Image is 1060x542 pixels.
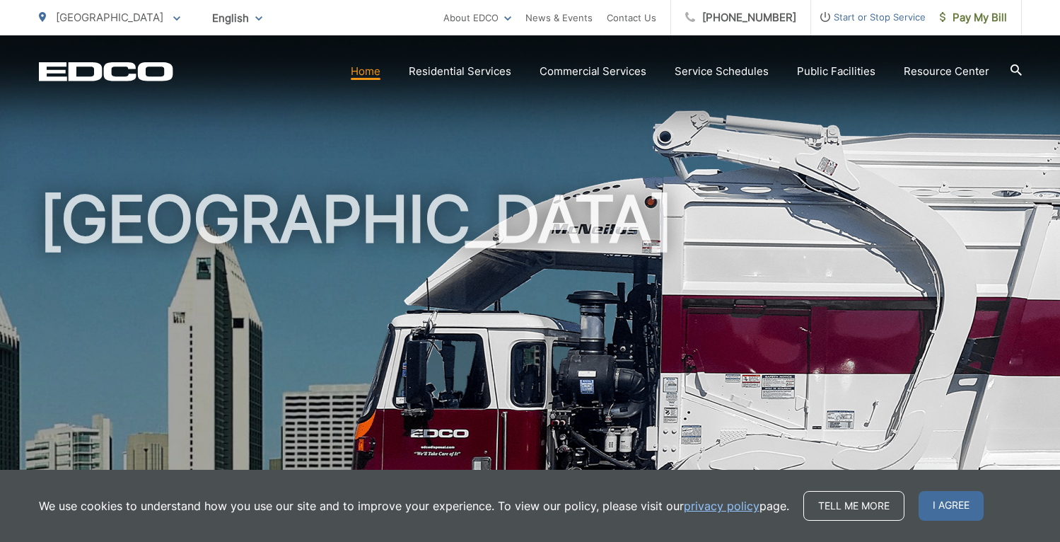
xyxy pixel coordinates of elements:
[525,9,593,26] a: News & Events
[684,497,759,514] a: privacy policy
[919,491,984,521] span: I agree
[39,62,173,81] a: EDCD logo. Return to the homepage.
[675,63,769,80] a: Service Schedules
[904,63,989,80] a: Resource Center
[940,9,1007,26] span: Pay My Bill
[56,11,163,24] span: [GEOGRAPHIC_DATA]
[540,63,646,80] a: Commercial Services
[607,9,656,26] a: Contact Us
[39,497,789,514] p: We use cookies to understand how you use our site and to improve your experience. To view our pol...
[351,63,380,80] a: Home
[803,491,904,521] a: Tell me more
[409,63,511,80] a: Residential Services
[797,63,875,80] a: Public Facilities
[202,6,273,30] span: English
[443,9,511,26] a: About EDCO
